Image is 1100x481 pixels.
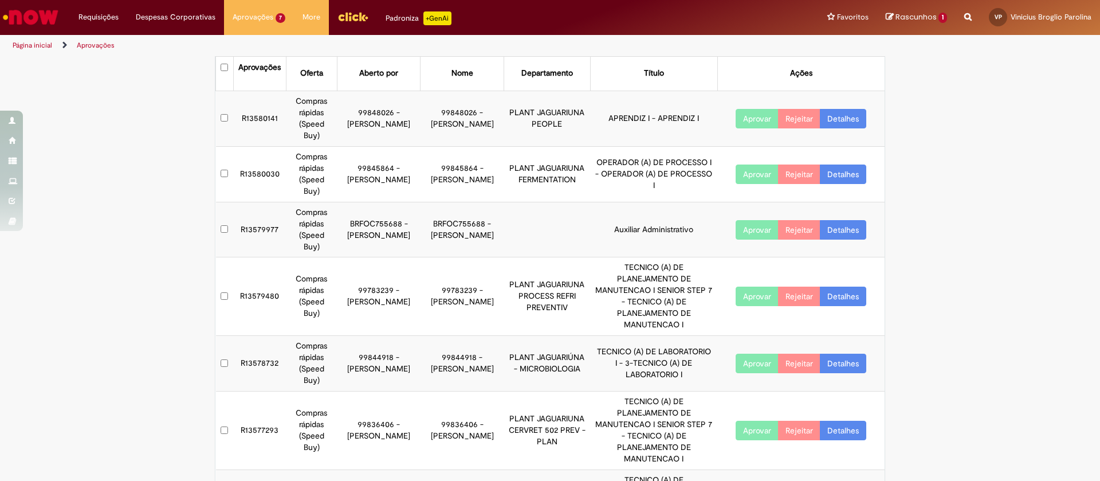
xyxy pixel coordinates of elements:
[995,13,1002,21] span: VP
[286,392,337,470] td: Compras rápidas (Speed Buy)
[521,68,573,79] div: Departamento
[136,11,215,23] span: Despesas Corporativas
[820,220,866,240] a: Detalhes
[778,421,820,440] button: Rejeitar
[591,257,718,336] td: TECNICO (A) DE PLANEJAMENTO DE MANUTENCAO I SENIOR STEP 7 - TECNICO (A) DE PLANEJAMENTO DE MANUTE...
[302,11,320,23] span: More
[337,8,368,25] img: click_logo_yellow_360x200.png
[736,220,779,240] button: Aprovar
[820,287,866,306] a: Detalhes
[286,146,337,202] td: Compras rápidas (Speed Buy)
[77,41,115,50] a: Aprovações
[820,109,866,128] a: Detalhes
[820,165,866,184] a: Detalhes
[504,146,590,202] td: PLANT JAGUARIUNA FERMENTATION
[421,336,504,392] td: 99844918 - [PERSON_NAME]
[1,6,60,29] img: ServiceNow
[233,202,286,257] td: R13579977
[337,257,421,336] td: 99783239 - [PERSON_NAME]
[233,91,286,146] td: R13580141
[504,257,590,336] td: PLANT JAGUARIUNA PROCESS REFRI PREVENTIV
[359,68,398,79] div: Aberto por
[337,336,421,392] td: 99844918 - [PERSON_NAME]
[778,287,820,306] button: Rejeitar
[504,91,590,146] td: PLANT JAGUARIUNA PEOPLE
[286,336,337,392] td: Compras rápidas (Speed Buy)
[1011,12,1091,22] span: Vinicius Broglio Parolina
[736,287,779,306] button: Aprovar
[233,57,286,91] th: Aprovações
[421,202,504,257] td: BRFOC755688 - [PERSON_NAME]
[451,68,473,79] div: Nome
[286,202,337,257] td: Compras rápidas (Speed Buy)
[238,62,281,73] div: Aprovações
[778,220,820,240] button: Rejeitar
[736,354,779,373] button: Aprovar
[9,35,725,56] ul: Trilhas de página
[78,11,119,23] span: Requisições
[337,392,421,470] td: 99836406 - [PERSON_NAME]
[421,257,504,336] td: 99783239 - [PERSON_NAME]
[778,165,820,184] button: Rejeitar
[591,146,718,202] td: OPERADOR (A) DE PROCESSO I - OPERADOR (A) DE PROCESSO I
[938,13,947,23] span: 1
[820,421,866,440] a: Detalhes
[423,11,451,25] p: +GenAi
[778,354,820,373] button: Rejeitar
[591,202,718,257] td: Auxiliar Administrativo
[421,91,504,146] td: 99848026 - [PERSON_NAME]
[233,392,286,470] td: R13577293
[386,11,451,25] div: Padroniza
[286,257,337,336] td: Compras rápidas (Speed Buy)
[820,354,866,373] a: Detalhes
[337,146,421,202] td: 99845864 - [PERSON_NAME]
[591,91,718,146] td: APRENDIZ I - APRENDIZ I
[644,68,664,79] div: Título
[337,91,421,146] td: 99848026 - [PERSON_NAME]
[233,146,286,202] td: R13580030
[504,336,590,392] td: PLANT JAGUARIÚNA - MICROBIOLOGIA
[276,13,285,23] span: 7
[591,392,718,470] td: TECNICO (A) DE PLANEJAMENTO DE MANUTENCAO I SENIOR STEP 7 - TECNICO (A) DE PLANEJAMENTO DE MANUTE...
[421,146,504,202] td: 99845864 - [PERSON_NAME]
[13,41,52,50] a: Página inicial
[886,12,947,23] a: Rascunhos
[790,68,812,79] div: Ações
[337,202,421,257] td: BRFOC755688 - [PERSON_NAME]
[736,109,779,128] button: Aprovar
[837,11,869,23] span: Favoritos
[895,11,937,22] span: Rascunhos
[286,91,337,146] td: Compras rápidas (Speed Buy)
[778,109,820,128] button: Rejeitar
[504,392,590,470] td: PLANT JAGUARIUNA CERVRET 502 PREV - PLAN
[233,336,286,392] td: R13578732
[736,165,779,184] button: Aprovar
[233,257,286,336] td: R13579480
[233,11,273,23] span: Aprovações
[736,421,779,440] button: Aprovar
[591,336,718,392] td: TECNICO (A) DE LABORATORIO I - 3-TECNICO (A) DE LABORATORIO I
[300,68,323,79] div: Oferta
[421,392,504,470] td: 99836406 - [PERSON_NAME]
